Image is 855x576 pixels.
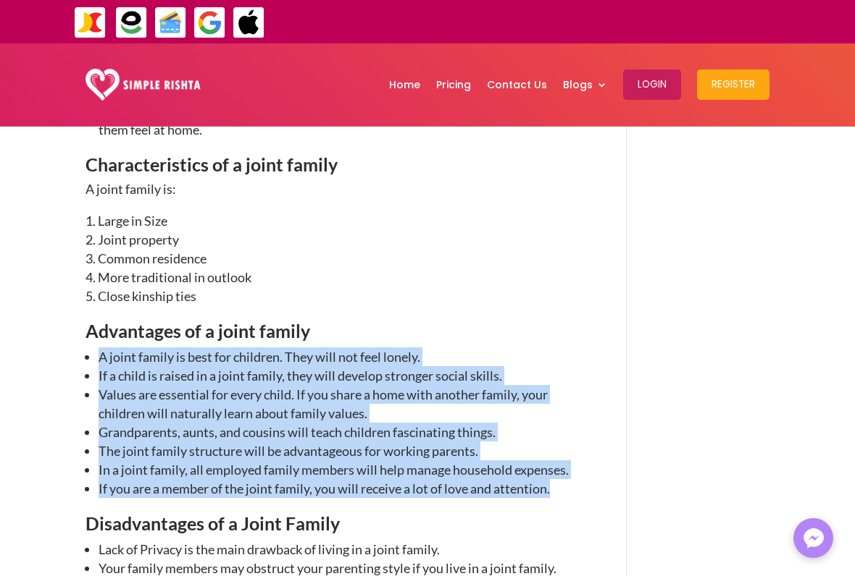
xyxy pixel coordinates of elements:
img: Credit Cards [154,7,187,39]
img: EasyPaisa-icon [115,7,148,39]
button: Login [623,69,681,100]
li: Common residence [85,249,589,268]
li: Close kinship ties [85,287,589,305]
a: Pricing [436,47,471,122]
li: If you are a member of the joint family, you will receive a lot of love and attention. [99,479,589,498]
strong: Characteristics of a joint family [85,153,338,175]
button: Register [697,69,769,100]
a: Home [389,47,420,122]
strong: Advantages of a joint family [85,320,310,342]
img: Messenger [799,524,828,553]
li: Grandparents, aunts, and cousins will teach children fascinating things. [99,423,589,441]
li: Lack of Privacy is the main drawback of living in a joint family. [99,540,589,559]
li: The joint family structure will be advantageous for working parents. [99,441,589,460]
a: Blogs [563,47,607,122]
img: JazzCash-icon [74,7,107,39]
a: Contact Us [487,47,547,122]
li: If a child is raised in a joint family, they will develop stronger social skills. [99,366,589,385]
img: GooglePay-icon [193,7,226,39]
strong: Disadvantages of a Joint Family [85,512,340,534]
li: A joint family is best for children. They will not feel lonely. [99,347,589,366]
a: Login [623,47,681,122]
li: Large in Size [85,211,589,230]
li: In a joint family, all employed family members will help manage household expenses. [99,460,589,479]
li: Joint property [85,230,589,249]
img: ApplePay-icon [233,7,265,39]
li: More traditional in outlook [85,268,589,287]
a: Register [697,47,769,122]
li: Values are essential for every child. If you share a home with another family, your children will... [99,385,589,423]
p: A joint family is: [85,181,589,211]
